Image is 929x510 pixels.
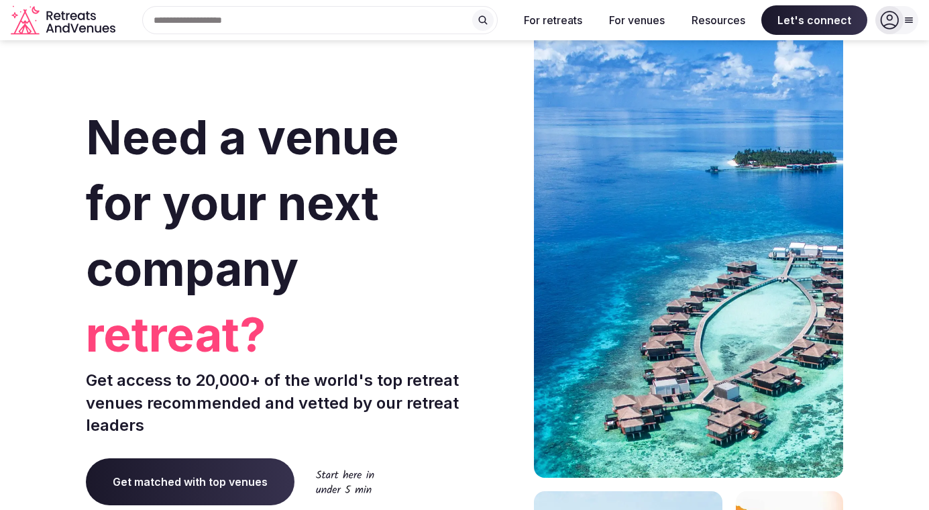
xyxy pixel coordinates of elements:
p: Get access to 20,000+ of the world's top retreat venues recommended and vetted by our retreat lea... [86,369,459,437]
span: retreat? [86,302,459,368]
button: For venues [598,5,675,35]
button: Resources [681,5,756,35]
a: Visit the homepage [11,5,118,36]
button: For retreats [513,5,593,35]
img: Start here in under 5 min [316,470,374,493]
span: Need a venue for your next company [86,109,399,297]
span: Let's connect [761,5,867,35]
svg: Retreats and Venues company logo [11,5,118,36]
a: Get matched with top venues [86,458,294,505]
